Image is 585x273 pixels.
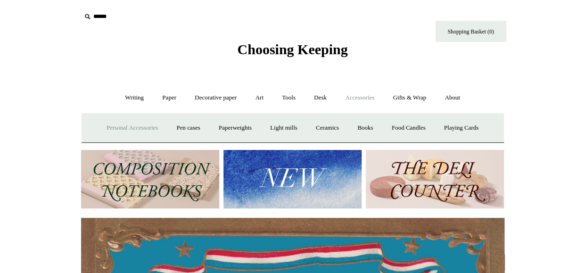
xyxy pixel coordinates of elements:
[436,21,506,42] a: Shopping Basket (0)
[384,85,435,110] a: Gifts & Wrap
[186,85,245,110] a: Decorative paper
[116,85,152,110] a: Writing
[436,116,487,141] a: Playing Cards
[366,150,504,209] img: The Deli Counter
[223,150,362,209] img: New.jpg__PID:f73bdf93-380a-4a35-bcfe-7823039498e1
[273,85,304,110] a: Tools
[168,116,208,141] a: Pen cases
[262,116,305,141] a: Light mills
[210,116,260,141] a: Paperweights
[237,41,347,57] span: Choosing Keeping
[349,116,381,141] a: Books
[81,150,219,209] img: 202302 Composition ledgers.jpg__PID:69722ee6-fa44-49dd-a067-31375e5d54ec
[307,116,347,141] a: Ceramics
[383,116,434,141] a: Food Candles
[337,85,383,110] a: Accessories
[305,85,335,110] a: Desk
[154,85,185,110] a: Paper
[436,85,469,110] a: About
[98,116,166,141] a: Personal Accessories
[247,85,272,110] a: Art
[237,49,347,56] a: Choosing Keeping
